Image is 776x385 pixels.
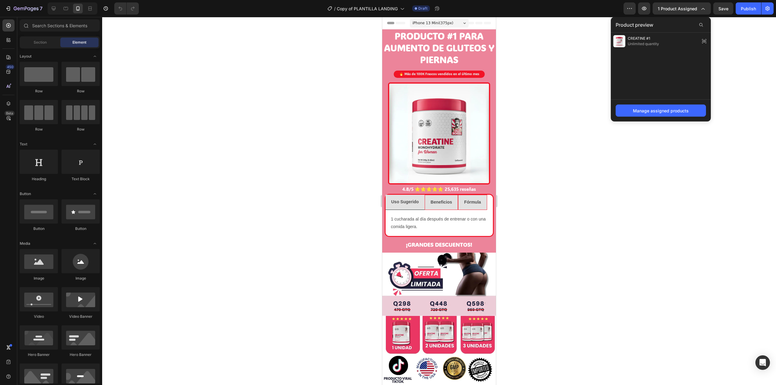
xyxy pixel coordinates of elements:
div: Button [20,226,58,231]
span: Media [20,241,30,246]
div: Open Intercom Messenger [755,355,770,370]
span: Save [718,6,728,11]
div: Undo/Redo [114,2,139,15]
div: Heading [20,176,58,182]
div: Text Block [62,176,100,182]
button: 1 product assigned [653,2,711,15]
span: Toggle open [90,139,100,149]
div: Beta [5,111,15,116]
span: Draft [418,6,427,11]
input: Search Sections & Elements [20,19,100,32]
span: Toggle open [90,51,100,61]
span: Section [34,40,47,45]
div: Hero Banner [20,352,58,357]
div: Publish [741,5,756,12]
button: Manage assigned products [616,105,706,117]
div: Manage assigned products [633,108,689,114]
div: Hero Banner [62,352,100,357]
span: Text [20,141,27,147]
span: Unlimited quantity [628,41,659,47]
span: Element [72,40,86,45]
span: 1 product assigned [658,5,697,12]
span: Toggle open [90,189,100,199]
span: / [334,5,336,12]
span: Product preview [616,21,653,28]
button: Publish [736,2,761,15]
img: preview-img [613,35,625,47]
span: CREATINE #1 [628,36,659,41]
span: Toggle open [90,239,100,248]
div: Row [20,127,58,132]
div: Row [62,127,100,132]
span: Copy of PLANTILLA LANDING [337,5,398,12]
div: Video Banner [62,314,100,319]
span: Layout [20,54,32,59]
div: Row [62,88,100,94]
div: Image [62,276,100,281]
div: Button [62,226,100,231]
button: Save [713,2,733,15]
div: 450 [6,65,15,69]
div: Row [20,88,58,94]
iframe: Design area [382,17,496,385]
div: Video [20,314,58,319]
span: Button [20,191,31,197]
button: 7 [2,2,45,15]
p: 7 [40,5,42,12]
div: Image [20,276,58,281]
